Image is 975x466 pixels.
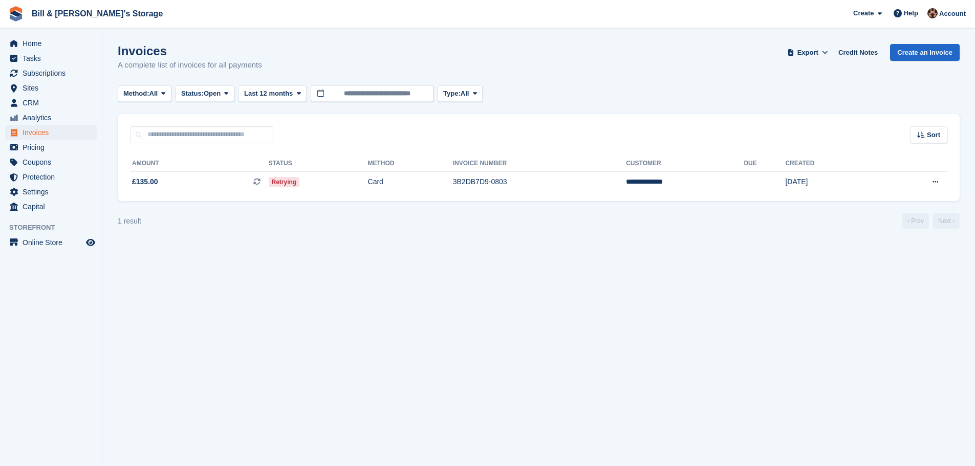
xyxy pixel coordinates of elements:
a: menu [5,110,97,125]
th: Due [744,156,785,172]
a: Previous [902,213,929,229]
span: Export [797,48,818,58]
a: menu [5,185,97,199]
td: [DATE] [785,171,879,193]
span: Last 12 months [244,88,293,99]
th: Method [368,156,453,172]
a: menu [5,125,97,140]
a: Bill & [PERSON_NAME]'s Storage [28,5,167,22]
span: Home [23,36,84,51]
a: Credit Notes [834,44,882,61]
span: Create [853,8,874,18]
button: Method: All [118,85,171,102]
span: CRM [23,96,84,110]
a: menu [5,170,97,184]
span: Settings [23,185,84,199]
a: Next [933,213,960,229]
span: Tasks [23,51,84,65]
a: Create an Invoice [890,44,960,61]
span: Account [939,9,966,19]
img: Jack Bottesch [927,8,938,18]
button: Export [785,44,830,61]
span: Capital [23,199,84,214]
span: Analytics [23,110,84,125]
span: All [461,88,469,99]
span: Coupons [23,155,84,169]
a: menu [5,51,97,65]
span: Pricing [23,140,84,154]
h1: Invoices [118,44,262,58]
span: Help [904,8,918,18]
span: Type: [443,88,461,99]
span: Open [204,88,221,99]
p: A complete list of invoices for all payments [118,59,262,71]
a: menu [5,155,97,169]
a: menu [5,81,97,95]
div: 1 result [118,216,141,227]
span: Status: [181,88,204,99]
span: Sites [23,81,84,95]
a: menu [5,199,97,214]
span: Online Store [23,235,84,250]
td: 3B2DB7D9-0803 [453,171,626,193]
a: menu [5,235,97,250]
nav: Page [900,213,962,229]
a: menu [5,140,97,154]
span: Method: [123,88,149,99]
span: Invoices [23,125,84,140]
button: Status: Open [176,85,234,102]
th: Invoice Number [453,156,626,172]
span: £135.00 [132,176,158,187]
span: Storefront [9,223,102,233]
td: Card [368,171,453,193]
th: Status [269,156,368,172]
img: stora-icon-8386f47178a22dfd0bd8f6a31ec36ba5ce8667c1dd55bd0f319d3a0aa187defe.svg [8,6,24,21]
span: Subscriptions [23,66,84,80]
a: menu [5,96,97,110]
th: Amount [130,156,269,172]
a: Preview store [84,236,97,249]
th: Customer [626,156,744,172]
span: All [149,88,158,99]
a: menu [5,66,97,80]
th: Created [785,156,879,172]
a: menu [5,36,97,51]
span: Retrying [269,177,300,187]
span: Protection [23,170,84,184]
span: Sort [927,130,940,140]
button: Last 12 months [239,85,307,102]
button: Type: All [438,85,483,102]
